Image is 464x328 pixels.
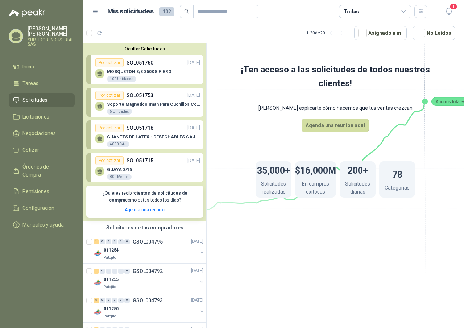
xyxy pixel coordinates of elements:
img: Company Logo [94,308,102,316]
a: Agenda una reunión [125,207,165,212]
p: SOL051715 [127,157,153,165]
p: Patojito [104,255,116,261]
div: Por cotizar [95,156,124,165]
a: 5 0 0 0 0 0 GSOL004793[DATE] Company Logo011250Patojito [94,296,205,319]
a: Configuración [9,201,75,215]
div: Por cotizar [95,58,124,67]
p: GUANTES DE LATEX - DESECHABLES CAJAX100 [107,134,200,140]
h1: 200+ [348,162,368,178]
a: Por cotizarSOL051753[DATE] Soporte Magnetico Iman Para Cuchillos Cocina 37.5 Cm De Lujo5 Unidades [86,88,203,117]
div: 0 [118,298,124,303]
p: [DATE] [187,59,200,66]
button: Asignado a mi [354,26,407,40]
span: Remisiones [22,187,49,195]
span: Inicio [22,63,34,71]
p: GSOL004792 [133,269,163,274]
p: [DATE] [187,125,200,132]
div: 1 [94,269,99,274]
div: 0 [112,239,117,244]
a: 1 0 0 0 0 0 GSOL004792[DATE] Company Logo011255Patojito [94,267,205,290]
p: ¿Quieres recibir como estas todos los días? [91,190,199,204]
p: [DATE] [187,157,200,164]
div: 0 [106,269,111,274]
a: Remisiones [9,184,75,198]
div: 5 [94,298,99,303]
h1: Mis solicitudes [107,6,154,17]
img: Logo peakr [9,9,46,17]
div: 0 [106,239,111,244]
p: SURTIDOR INDUSTRIAL SAS [28,38,75,46]
div: Ocultar SolicitudesPor cotizarSOL051760[DATE] MOSQUETON 3/8 350KG FIERO100 UnidadesPor cotizarSOL... [83,43,206,221]
p: [DATE] [187,92,200,99]
p: [DATE] [191,297,203,304]
b: cientos de solicitudes de compra [109,191,187,203]
p: SOL051718 [127,124,153,132]
span: Tareas [22,79,38,87]
p: [PERSON_NAME] [PERSON_NAME] [28,26,75,36]
div: 5 Unidades [107,109,132,115]
div: 800 Metros [107,174,132,180]
span: Configuración [22,204,54,212]
span: Manuales y ayuda [22,221,64,229]
button: 1 [442,5,455,18]
p: [DATE] [191,267,203,274]
p: Soporte Magnetico Iman Para Cuchillos Cocina 37.5 Cm De Lujo [107,102,200,107]
button: Agenda una reunion aquí [302,119,369,132]
p: Patojito [104,314,116,319]
p: Solicitudes diarias [340,180,376,198]
p: 011254 [104,247,119,254]
span: Solicitudes [22,96,47,104]
a: 1 0 0 0 0 0 GSOL004795[DATE] Company Logo011254Patojito [94,237,205,261]
p: [DATE] [191,238,203,245]
div: Todas [344,8,359,16]
span: 1 [449,3,457,10]
a: Cotizar [9,143,75,157]
p: SOL051753 [127,91,153,99]
span: Cotizar [22,146,39,154]
div: 0 [100,269,105,274]
div: 0 [100,298,105,303]
p: Solicitudes realizadas [256,180,291,198]
button: No Leídos [413,26,455,40]
a: Por cotizarSOL051715[DATE] GUAYA 3/16800 Metros [86,153,203,182]
div: 0 [112,269,117,274]
div: Por cotizar [95,124,124,132]
a: Inicio [9,60,75,74]
h1: 35,000+ [257,162,290,178]
p: 011255 [104,276,119,283]
span: Negociaciones [22,129,56,137]
span: 102 [159,7,174,16]
span: Órdenes de Compra [22,163,68,179]
div: 100 Unidades [107,76,136,82]
div: 0 [112,298,117,303]
div: 0 [118,239,124,244]
div: 0 [124,269,130,274]
h1: $16,000M [295,162,336,178]
a: Solicitudes [9,93,75,107]
p: Patojito [104,284,116,290]
span: search [184,9,189,14]
div: 0 [100,239,105,244]
img: Company Logo [94,249,102,258]
div: 1 [94,239,99,244]
div: 0 [124,298,130,303]
a: Negociaciones [9,126,75,140]
p: GSOL004793 [133,298,163,303]
div: 0 [124,239,130,244]
h1: 78 [392,166,402,182]
a: Por cotizarSOL051718[DATE] GUANTES DE LATEX - DESECHABLES CAJAX1004000 CAJ [86,120,203,149]
span: Licitaciones [22,113,49,121]
img: Company Logo [94,278,102,287]
div: Por cotizar [95,91,124,100]
p: MOSQUETON 3/8 350KG FIERO [107,69,171,74]
div: Solicitudes de tus compradores [83,221,206,234]
p: En compras exitosas [295,180,336,198]
p: GSOL004795 [133,239,163,244]
button: Ocultar Solicitudes [86,46,203,51]
p: 011250 [104,306,119,312]
p: Categorias [385,184,410,194]
div: 4000 CAJ [107,141,129,147]
a: Tareas [9,76,75,90]
a: Licitaciones [9,110,75,124]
